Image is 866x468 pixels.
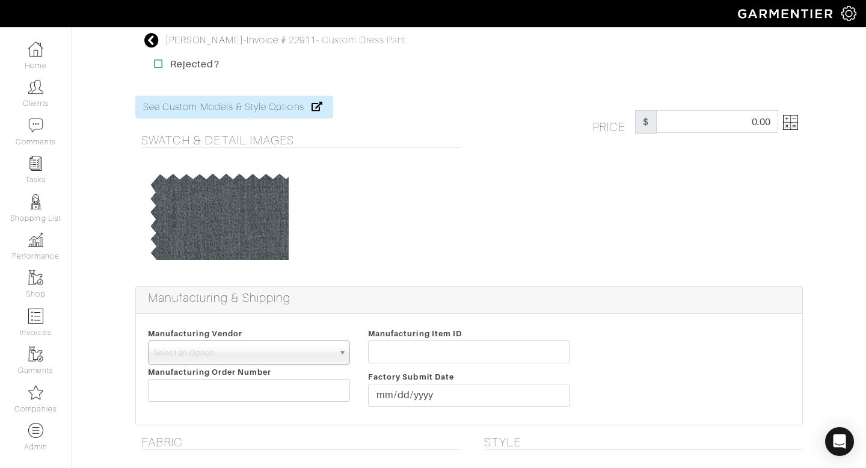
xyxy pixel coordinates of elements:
img: stylists-icon-eb353228a002819b7ec25b43dbf5f0378dd9e0616d9560372ff212230b889e62.png [28,194,43,209]
img: garments-icon-b7da505a4dc4fd61783c78ac3ca0ef83fa9d6f193b1c9dc38574b1d14d53ca28.png [28,346,43,362]
img: gear-icon-white-bd11855cb880d31180b6d7d6211b90ccbf57a29d726f0c71d8c61bd08dd39cc2.png [841,6,856,21]
span: Factory Submit Date [368,372,454,381]
h5: Price [592,110,635,134]
div: - - Custom Dress Pant [165,33,406,48]
a: See Custom Models & Style Options [135,96,333,119]
span: Manufacturing Order Number [148,368,271,377]
h5: Swatch & Detail Images [141,133,460,147]
img: custom-products-icon-6973edde1b6c6774590e2ad28d3d057f2f42decad08aa0e48061009ba2575b3a.png [28,423,43,438]
img: orders-icon-0abe47150d42831381b5fb84f609e132dff9fe21cb692f30cb5eec754e2cba89.png [28,309,43,324]
h5: Fabric [141,435,460,449]
span: Manufacturing Item ID [368,329,462,338]
img: reminder-icon-8004d30b9f0a5d33ae49ab947aed9ed385cf756f9e5892f1edd6e32f2345188e.png [28,156,43,171]
img: dashboard-icon-dbcd8f5a0b271acd01030246c82b418ddd0df26cd7fceb0bd07c9910d44c42f6.png [28,42,43,57]
img: companies-icon-14a0f246c7e91f24465de634b560f0151b0cc5c9ce11af5fac52e6d7d6371812.png [28,385,43,400]
img: clients-icon-6bae9207a08558b7cb47a8932f037763ab4055f8c8b6bfacd5dc20c3e0201464.png [28,79,43,94]
strong: Rejected? [170,58,219,70]
img: garmentier-logo-header-white-b43fb05a5012e4ada735d5af1a66efaba907eab6374d6393d1fbf88cb4ef424d.png [732,3,841,24]
span: Select an Option [153,341,334,365]
img: comment-icon-a0a6a9ef722e966f86d9cbdc48e553b5cf19dbc54f86b18d962a5391bc8f6eb6.png [28,118,43,133]
span: Manufacturing Vendor [148,329,242,338]
h5: Manufacturing & Shipping [148,291,796,305]
img: garments-icon-b7da505a4dc4fd61783c78ac3ca0ef83fa9d6f193b1c9dc38574b1d14d53ca28.png [28,270,43,285]
img: Open Price Breakdown [783,115,798,130]
h5: Style [484,435,803,449]
a: Invoice # 22911 [247,35,316,46]
img: graph-8b7af3c665d003b59727f371ae50e7771705bf0c487971e6e97d053d13c5068d.png [28,232,43,247]
span: $ [635,110,657,134]
div: Open Intercom Messenger [825,427,854,456]
a: [PERSON_NAME] [165,35,244,46]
